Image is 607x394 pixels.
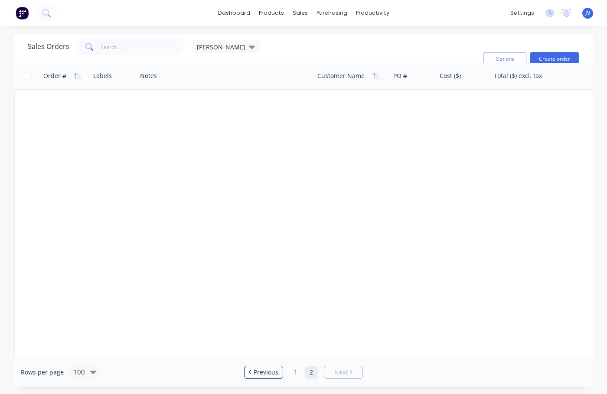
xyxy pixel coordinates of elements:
[245,368,283,377] a: Previous page
[101,38,185,55] input: Search...
[197,42,245,52] span: [PERSON_NAME]
[494,72,542,80] div: Total ($) excl. tax
[254,368,278,377] span: Previous
[352,7,394,20] div: productivity
[312,7,352,20] div: purchasing
[585,9,590,17] span: JV
[483,52,526,66] button: Options
[28,42,69,51] h1: Sales Orders
[288,7,312,20] div: sales
[506,7,538,20] div: settings
[530,52,579,66] button: Create order
[440,72,461,80] div: Cost ($)
[21,368,64,377] span: Rows per page
[334,368,348,377] span: Next
[324,368,362,377] a: Next page
[140,72,157,80] div: Notes
[393,72,407,80] div: PO #
[289,366,302,379] a: Page 1
[241,366,366,379] ul: Pagination
[305,366,318,379] a: Page 2 is your current page
[43,72,66,80] div: Order #
[16,7,29,20] img: Factory
[214,7,255,20] a: dashboard
[317,72,365,80] div: Customer Name
[255,7,288,20] div: products
[93,72,112,80] div: Labels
